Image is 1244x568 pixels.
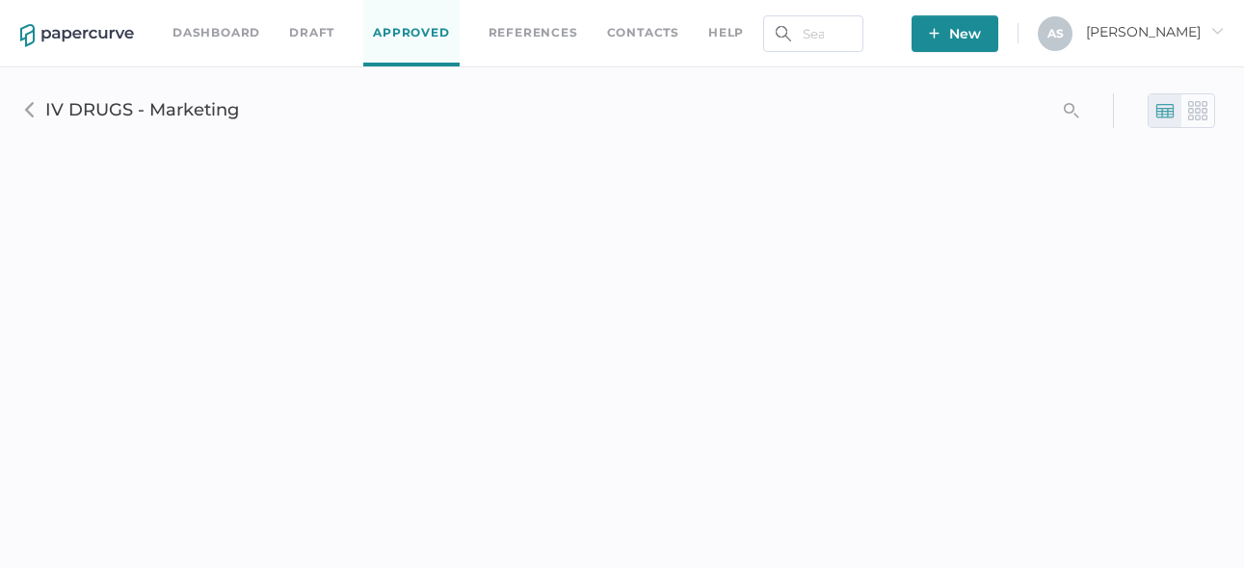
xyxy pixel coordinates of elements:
img: XASAF+g4Z51Wu6mYVMFQmC4SJJkn52YCxeJ13i3apR5QvEYKxDChqssPZdFsnwcCNBzyW2MeRDXBrBOCs+gZ7YR4YN7M4TyPI... [22,102,38,117]
span: New [929,15,981,52]
input: Search Workspace [763,15,863,52]
img: thumb-nail-view.223ee8f0.svg [1188,101,1207,120]
h3: IV DRUGS - Marketing [45,99,861,120]
a: Draft [289,22,334,43]
a: Dashboard [172,22,260,43]
img: search.bf03fe8b.svg [776,26,791,41]
button: New [912,15,998,52]
a: Contacts [607,22,679,43]
img: table-view-green.6a4cdc6c.svg [1155,101,1175,120]
div: help [708,22,744,43]
img: plus-white.e19ec114.svg [929,28,940,39]
i: arrow_right [1210,24,1224,38]
i: search_left [1064,103,1079,118]
span: [PERSON_NAME] [1086,23,1224,40]
img: papercurve-logo-colour.7244d18c.svg [20,24,134,47]
a: References [489,22,578,43]
span: A S [1047,26,1064,40]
